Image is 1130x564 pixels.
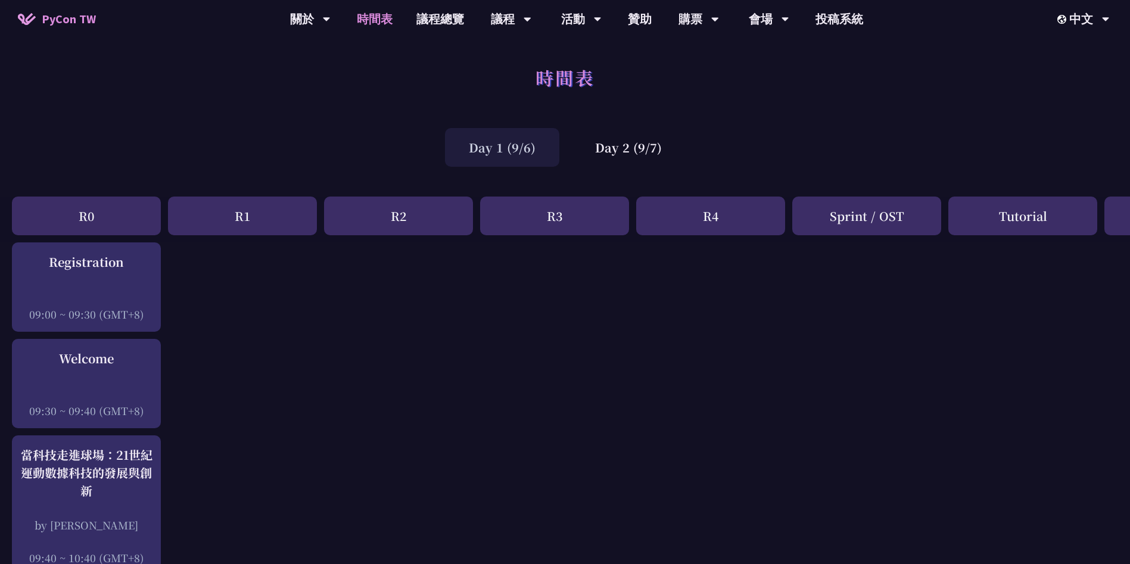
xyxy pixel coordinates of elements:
img: Locale Icon [1057,15,1069,24]
img: Home icon of PyCon TW 2025 [18,13,36,25]
div: R2 [324,197,473,235]
div: R0 [12,197,161,235]
div: 09:00 ~ 09:30 (GMT+8) [18,307,155,322]
div: 09:30 ~ 09:40 (GMT+8) [18,403,155,418]
div: Registration [18,253,155,271]
a: PyCon TW [6,4,108,34]
div: 當科技走進球場：21世紀運動數據科技的發展與創新 [18,446,155,500]
div: Day 2 (9/7) [571,128,686,167]
div: R4 [636,197,785,235]
div: Welcome [18,350,155,367]
h1: 時間表 [536,60,594,95]
span: PyCon TW [42,10,96,28]
div: Day 1 (9/6) [445,128,559,167]
div: R3 [480,197,629,235]
div: Sprint / OST [792,197,941,235]
div: R1 [168,197,317,235]
div: by [PERSON_NAME] [18,518,155,532]
div: Tutorial [948,197,1097,235]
